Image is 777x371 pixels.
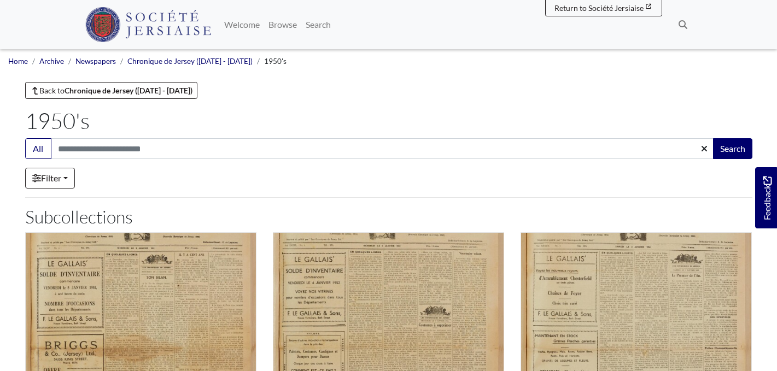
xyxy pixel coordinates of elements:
[127,57,253,66] a: Chronique de Jersey ([DATE] - [DATE])
[85,4,212,45] a: Société Jersiaise logo
[75,57,116,66] a: Newspapers
[264,57,287,66] span: 1950's
[755,167,777,228] a: Would you like to provide feedback?
[25,138,51,159] button: All
[8,57,28,66] a: Home
[301,14,335,36] a: Search
[25,168,75,189] a: Filter
[264,14,301,36] a: Browse
[25,207,752,227] h2: Subcollections
[761,176,774,220] span: Feedback
[554,3,644,13] span: Return to Société Jersiaise
[51,138,714,159] input: Search this collection...
[39,57,64,66] a: Archive
[220,14,264,36] a: Welcome
[65,86,192,95] strong: Chronique de Jersey ([DATE] - [DATE])
[25,82,198,99] a: Back toChronique de Jersey ([DATE] - [DATE])
[25,108,752,134] h1: 1950's
[713,138,752,159] button: Search
[85,7,212,42] img: Société Jersiaise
